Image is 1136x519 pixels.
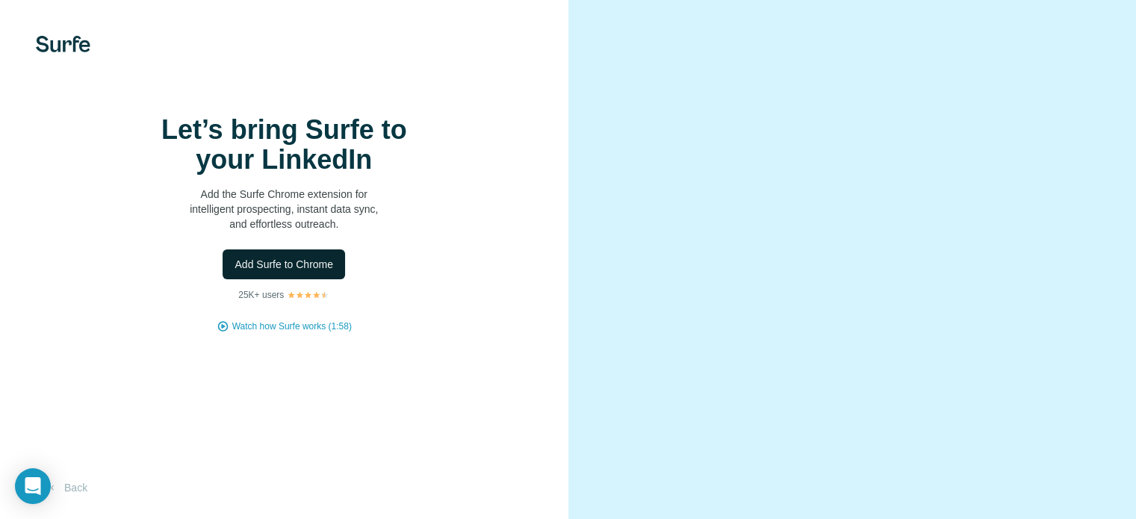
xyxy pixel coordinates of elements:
span: Add Surfe to Chrome [235,257,333,272]
p: 25K+ users [238,288,284,302]
button: Back [36,474,98,501]
button: Watch how Surfe works (1:58) [232,320,352,333]
p: Add the Surfe Chrome extension for intelligent prospecting, instant data sync, and effortless out... [134,187,433,231]
button: Add Surfe to Chrome [223,249,345,279]
img: Rating Stars [287,290,329,299]
h1: Let’s bring Surfe to your LinkedIn [134,115,433,175]
img: Surfe's logo [36,36,90,52]
div: Open Intercom Messenger [15,468,51,504]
